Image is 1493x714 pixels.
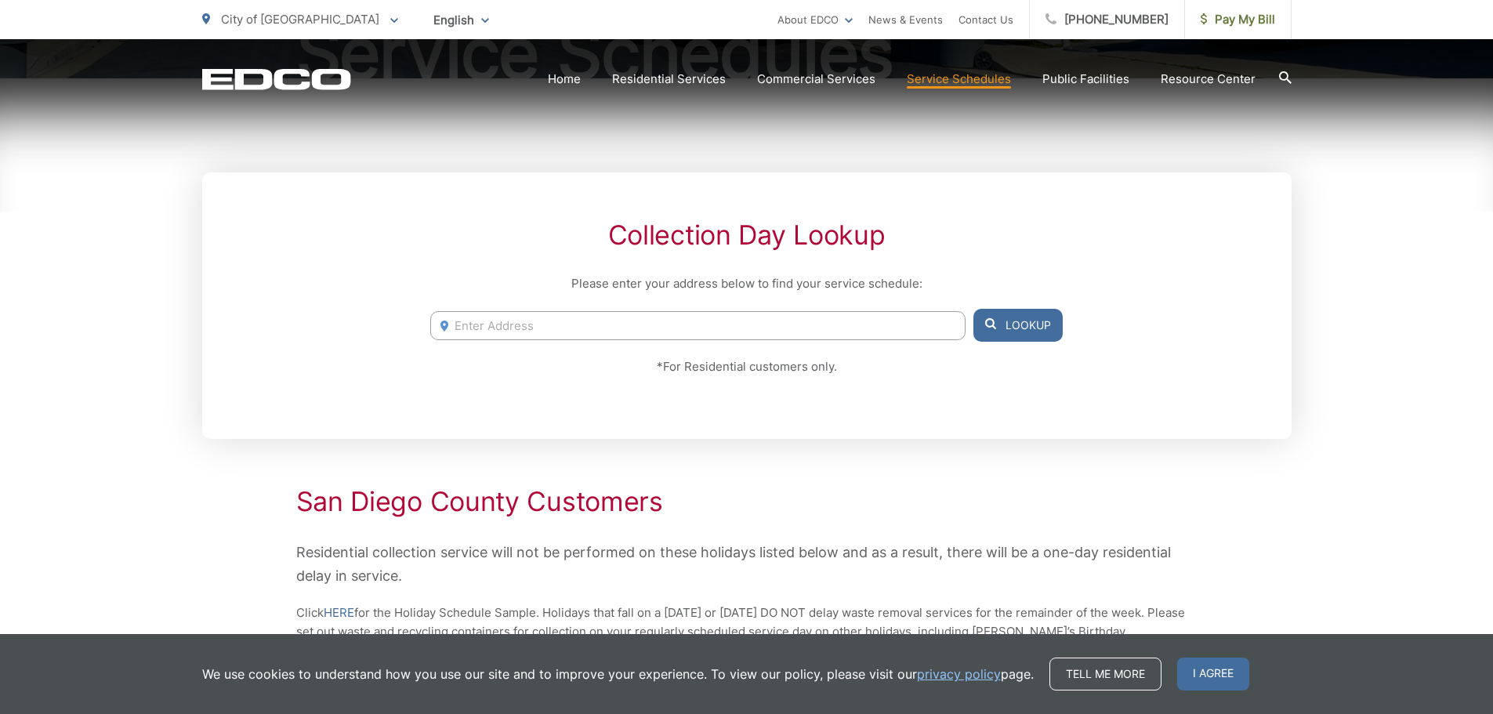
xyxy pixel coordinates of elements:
p: Click for the Holiday Schedule Sample. Holidays that fall on a [DATE] or [DATE] DO NOT delay wast... [296,603,1198,660]
a: privacy policy [917,665,1001,683]
p: Residential collection service will not be performed on these holidays listed below and as a resu... [296,541,1198,588]
a: Resource Center [1161,70,1256,89]
input: Enter Address [430,311,965,340]
a: HERE [324,603,354,622]
span: I agree [1177,658,1249,690]
span: Pay My Bill [1201,10,1275,29]
span: City of [GEOGRAPHIC_DATA] [221,12,379,27]
p: We use cookies to understand how you use our site and to improve your experience. To view our pol... [202,665,1034,683]
button: Lookup [973,309,1063,342]
a: Home [548,70,581,89]
a: Tell me more [1049,658,1161,690]
a: Contact Us [958,10,1013,29]
p: Please enter your address below to find your service schedule: [430,274,1062,293]
a: Public Facilities [1042,70,1129,89]
a: News & Events [868,10,943,29]
h2: Collection Day Lookup [430,219,1062,251]
span: English [422,6,501,34]
a: Residential Services [612,70,726,89]
p: *For Residential customers only. [430,357,1062,376]
a: Service Schedules [907,70,1011,89]
h2: San Diego County Customers [296,486,1198,517]
a: EDCD logo. Return to the homepage. [202,68,351,90]
a: Commercial Services [757,70,875,89]
a: About EDCO [777,10,853,29]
